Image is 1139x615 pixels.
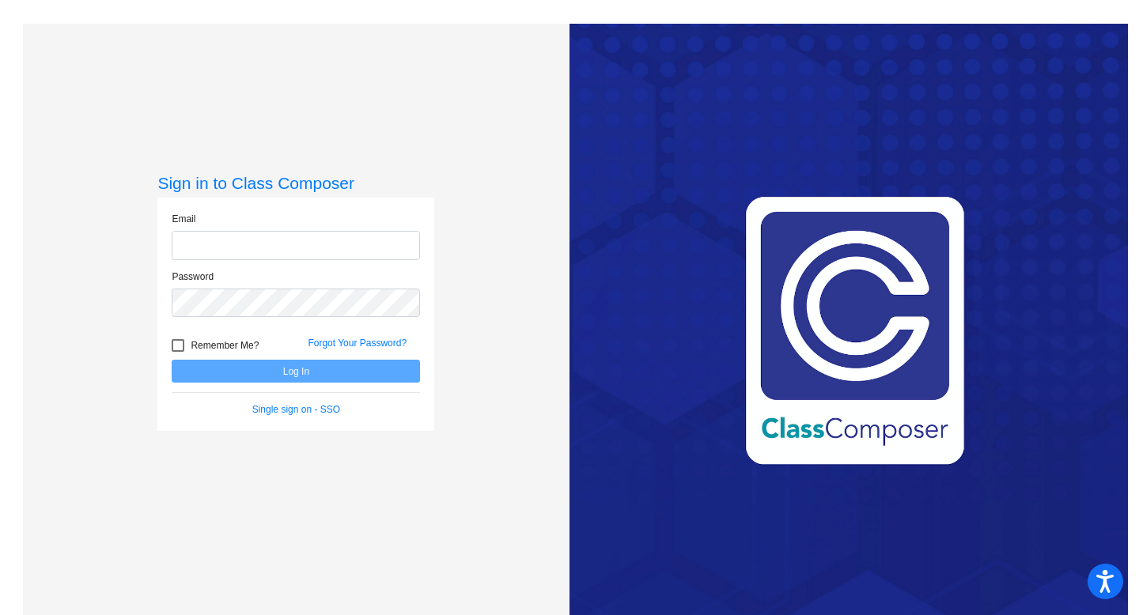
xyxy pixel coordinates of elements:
a: Forgot Your Password? [308,338,407,349]
label: Password [172,270,214,284]
label: Email [172,212,195,226]
span: Remember Me? [191,336,259,355]
a: Single sign on - SSO [252,404,340,415]
button: Log In [172,360,420,383]
h3: Sign in to Class Composer [157,173,434,193]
